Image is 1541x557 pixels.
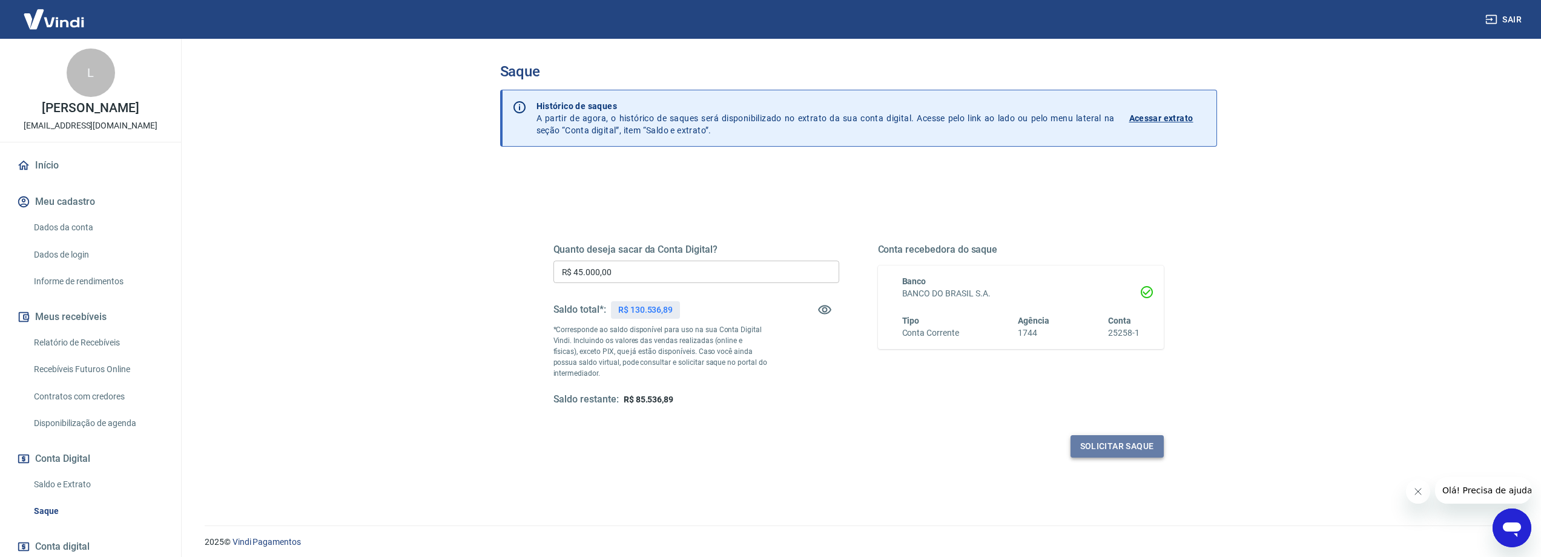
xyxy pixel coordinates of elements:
[1108,327,1140,339] h6: 25258-1
[536,100,1115,136] p: A partir de agora, o histórico de saques será disponibilizado no extrato da sua conta digital. Ac...
[902,287,1140,300] h6: BANCO DO BRASIL S.A.
[553,244,839,256] h5: Quanto deseja sacar da Conta Digital?
[1435,477,1531,504] iframe: Mensagem da empresa
[15,304,167,330] button: Meus recebíveis
[29,472,167,497] a: Saldo e Extrato
[24,119,157,132] p: [EMAIL_ADDRESS][DOMAIN_NAME]
[29,242,167,267] a: Dados de login
[29,384,167,409] a: Contratos com credores
[1493,509,1531,547] iframe: Botão para abrir a janela de mensagens
[1018,327,1049,339] h6: 1744
[205,536,1512,549] p: 2025 ©
[29,357,167,382] a: Recebíveis Futuros Online
[15,1,93,38] img: Vindi
[553,304,606,316] h5: Saldo total*:
[902,327,959,339] h6: Conta Corrente
[878,244,1164,256] h5: Conta recebedora do saque
[15,188,167,215] button: Meu cadastro
[29,269,167,294] a: Informe de rendimentos
[1483,8,1526,31] button: Sair
[29,499,167,524] a: Saque
[233,537,301,547] a: Vindi Pagamentos
[1108,316,1131,325] span: Conta
[1406,479,1430,504] iframe: Fechar mensagem
[35,538,90,555] span: Conta digital
[1129,112,1193,124] p: Acessar extrato
[1018,316,1049,325] span: Agência
[553,393,619,406] h5: Saldo restante:
[536,100,1115,112] p: Histórico de saques
[1129,100,1207,136] a: Acessar extrato
[67,48,115,97] div: L
[15,152,167,179] a: Início
[553,324,768,379] p: *Corresponde ao saldo disponível para uso na sua Conta Digital Vindi. Incluindo os valores das ve...
[29,411,167,436] a: Disponibilização de agenda
[29,215,167,240] a: Dados da conta
[29,330,167,355] a: Relatório de Recebíveis
[624,395,673,404] span: R$ 85.536,89
[902,276,926,286] span: Banco
[1071,435,1164,458] button: Solicitar saque
[15,445,167,472] button: Conta Digital
[618,304,673,316] p: R$ 130.536,89
[902,316,920,325] span: Tipo
[500,63,1217,80] h3: Saque
[7,8,102,18] span: Olá! Precisa de ajuda?
[42,102,139,115] p: [PERSON_NAME]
